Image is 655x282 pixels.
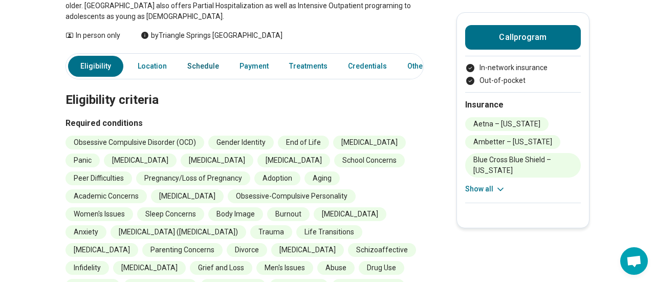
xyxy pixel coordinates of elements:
[65,154,100,167] li: Panic
[68,56,123,77] a: Eligibility
[465,184,506,194] button: Show all
[132,56,173,77] a: Location
[465,62,581,73] li: In-network insurance
[141,30,282,41] div: by Triangle Springs [GEOGRAPHIC_DATA]
[465,135,560,149] li: Ambetter – [US_STATE]
[190,261,252,275] li: Grief and Loss
[137,207,204,221] li: Sleep Concerns
[65,136,204,149] li: Obsessive Compulsive Disorder (OCD)
[65,261,109,275] li: Infidelity
[227,243,267,257] li: Divorce
[314,207,386,221] li: [MEDICAL_DATA]
[228,189,356,203] li: Obsessive-Compulsive Personality
[465,153,581,178] li: Blue Cross Blue Shield – [US_STATE]
[65,30,120,41] div: In person only
[257,154,330,167] li: [MEDICAL_DATA]
[65,189,147,203] li: Academic Concerns
[111,225,246,239] li: [MEDICAL_DATA] ([MEDICAL_DATA])
[620,247,648,275] div: Open chat
[296,225,362,239] li: Life Transitions
[250,225,292,239] li: Trauma
[267,207,310,221] li: Burnout
[401,56,438,77] a: Other
[208,207,263,221] li: Body Image
[208,136,274,149] li: Gender Identity
[465,117,549,131] li: Aetna – [US_STATE]
[254,171,300,185] li: Adoption
[181,154,253,167] li: [MEDICAL_DATA]
[465,75,581,86] li: Out-of-pocket
[65,67,424,109] h2: Eligibility criteria
[342,56,393,77] a: Credentials
[136,171,250,185] li: Pregnancy/Loss of Pregnancy
[65,207,133,221] li: Women's Issues
[283,56,334,77] a: Treatments
[65,225,106,239] li: Anxiety
[142,243,223,257] li: Parenting Concerns
[256,261,313,275] li: Men's Issues
[233,56,275,77] a: Payment
[304,171,340,185] li: Aging
[113,261,186,275] li: [MEDICAL_DATA]
[271,243,344,257] li: [MEDICAL_DATA]
[181,56,225,77] a: Schedule
[65,117,424,129] h3: Required conditions
[151,189,224,203] li: [MEDICAL_DATA]
[65,243,138,257] li: [MEDICAL_DATA]
[333,136,406,149] li: [MEDICAL_DATA]
[465,62,581,86] ul: Payment options
[465,99,581,111] h2: Insurance
[317,261,355,275] li: Abuse
[348,243,416,257] li: Schizoaffective
[359,261,404,275] li: Drug Use
[104,154,177,167] li: [MEDICAL_DATA]
[465,25,581,50] button: Callprogram
[278,136,329,149] li: End of Life
[334,154,405,167] li: School Concerns
[65,171,132,185] li: Peer Difficulties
